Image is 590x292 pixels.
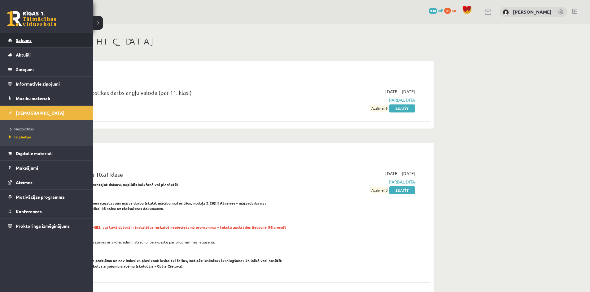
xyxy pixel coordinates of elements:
[438,8,443,13] span: mP
[16,223,70,229] span: Proktoringa izmēģinājums
[8,91,85,105] a: Mācību materiāli
[46,201,267,211] strong: Nesāc pildīt ieskaiti, ja neesi sagatavojis mājas darbu (skatīt mācību materiālos, nodaļa 3.26)!!...
[37,36,434,47] h1: [DEMOGRAPHIC_DATA]
[8,77,85,91] a: Informatīvie ziņojumi
[513,9,552,15] a: [PERSON_NAME]
[8,190,85,204] a: Motivācijas programma
[8,33,85,47] a: Sākums
[370,105,388,112] span: Atzīme: 9
[16,62,85,76] legend: Ziņojumi
[8,126,34,131] span: Neizpildītās
[46,88,289,100] div: 12.a1 klases diagnostikas darbs angļu valodā (par 11. klasi)
[444,8,459,13] a: 90 xp
[503,9,509,15] img: Rēzija Gerenovska
[16,194,65,200] span: Motivācijas programma
[429,8,443,13] a: 938 mP
[385,170,415,177] span: [DATE] - [DATE]
[46,258,282,269] strong: Ja Tev ir radusies tehniska problēma un nav izdevies pievienot ieskaitei failus, tad pēc ieskaite...
[16,77,85,91] legend: Informatīvie ziņojumi
[452,8,456,13] span: xp
[8,134,87,140] a: Izlabotās
[8,126,87,132] a: Neizpildītās
[16,52,31,57] span: Aktuāli
[8,161,85,175] a: Maksājumi
[46,239,289,245] p: Ja Tev nav šīs programmas sazinies ar skolas administrāciju pa e-pastu par programmas iegūšanu.
[8,62,85,76] a: Ziņojumi
[8,134,31,139] span: Izlabotās
[8,146,85,160] a: Digitālie materiāli
[298,179,415,185] span: Pārbaudīta
[46,225,286,235] strong: Pirms ieskaites PĀRLIECINIES, vai tavā datorā ir instalētas ieskaitē nepieciešamā programma – tek...
[8,48,85,62] a: Aktuāli
[46,182,178,187] strong: Ieskaite jāpilda, TIKAI izmantojot datoru, nepildīt telefonā vai planšetē!
[429,8,437,14] span: 938
[16,37,32,43] span: Sākums
[444,8,451,14] span: 90
[46,170,289,182] div: Datorika 1. ieskaite 10.a1 klase
[389,104,415,112] a: Skatīt
[8,175,85,189] a: Atzīmes
[16,110,64,116] span: [DEMOGRAPHIC_DATA]
[389,186,415,194] a: Skatīt
[8,106,85,120] a: [DEMOGRAPHIC_DATA]
[16,95,50,101] span: Mācību materiāli
[16,209,42,214] span: Konferences
[16,150,53,156] span: Digitālie materiāli
[370,187,388,193] span: Atzīme: 8
[8,219,85,233] a: Proktoringa izmēģinājums
[8,204,85,218] a: Konferences
[298,97,415,103] span: Pārbaudīta
[16,161,85,175] legend: Maksājumi
[385,88,415,95] span: [DATE] - [DATE]
[7,11,56,26] a: Rīgas 1. Tālmācības vidusskola
[16,180,33,185] span: Atzīmes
